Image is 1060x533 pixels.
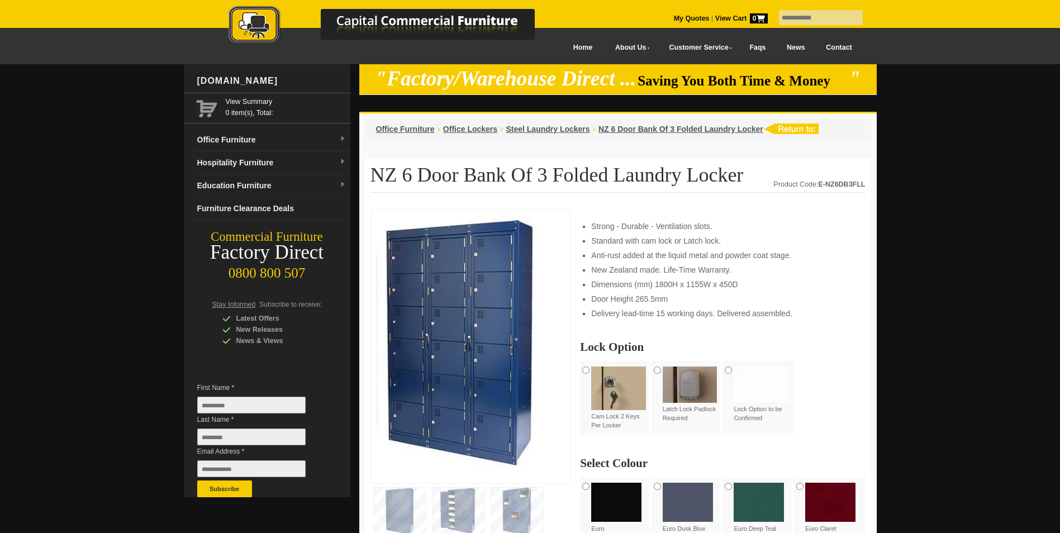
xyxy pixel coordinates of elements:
[591,235,854,246] li: Standard with cam lock or Latch lock.
[580,458,865,469] h2: Select Colour
[591,250,854,261] li: Anti-rust added at the liquid metal and powder coat stage.
[734,367,788,403] img: Lock Option to be Confirmed
[212,301,256,308] span: Stay Informed
[339,182,346,188] img: dropdown
[715,15,768,22] strong: View Cart
[198,6,589,46] img: Capital Commercial Furniture Logo
[197,480,252,497] button: Subscribe
[598,125,763,134] a: NZ 6 Door Bank Of 3 Folded Laundry Locker
[339,136,346,142] img: dropdown
[591,367,646,410] img: Cam Lock 2 Keys Per Locker
[734,483,784,522] img: Euro Deep Teal
[849,67,861,90] em: "
[197,460,306,477] input: Email Address *
[193,151,350,174] a: Hospitality Furnituredropdown
[734,367,788,422] label: Lock Option to be Confirmed
[805,483,860,533] label: Euro Claret
[763,123,819,134] img: return to
[193,197,350,220] a: Furniture Clearance Deals
[259,301,322,308] span: Subscribe to receive:
[663,483,713,522] img: Euro Dusk Blue
[591,308,854,319] li: Delivery lead-time 15 working days. Delivered assembled.
[591,264,854,275] li: New Zealand made. Life-Time Warranty.
[377,216,544,474] img: NZ 6 Door Bank Of 3 Folded Laundry Locker
[375,67,636,90] em: "Factory/Warehouse Direct ...
[818,180,865,188] strong: E-NZ6DB3FLL
[593,123,596,135] li: ›
[339,159,346,165] img: dropdown
[193,174,350,197] a: Education Furnituredropdown
[197,414,322,425] span: Last Name *
[663,483,717,533] label: Euro Dusk Blue
[663,367,717,403] img: Latch Lock Padlock Required
[226,96,346,107] a: View Summary
[184,245,350,260] div: Factory Direct
[222,324,329,335] div: New Releases
[750,13,768,23] span: 0
[506,125,590,134] a: Steel Laundry Lockers
[657,35,739,60] a: Customer Service
[674,15,710,22] a: My Quotes
[663,367,717,422] label: Latch Lock Padlock Required
[198,6,589,50] a: Capital Commercial Furniture Logo
[591,293,854,304] li: Door Height 265.5mm
[197,397,306,413] input: First Name *
[193,64,350,98] div: [DOMAIN_NAME]
[580,341,865,353] h2: Lock Option
[184,260,350,281] div: 0800 800 507
[370,164,866,193] h1: NZ 6 Door Bank Of 3 Folded Laundry Locker
[713,15,767,22] a: View Cart0
[193,129,350,151] a: Office Furnituredropdown
[226,96,346,117] span: 0 item(s), Total:
[734,483,788,533] label: Euro Deep Teal
[197,382,322,393] span: First Name *
[603,35,657,60] a: About Us
[443,125,497,134] a: Office Lockers
[638,73,847,88] span: Saving You Both Time & Money
[739,35,777,60] a: Faqs
[184,229,350,245] div: Commercial Furniture
[591,279,854,290] li: Dimensions (mm) 1800H x 1155W x 450D
[591,222,712,231] span: Strong - Durable - Ventilation slots.
[376,125,435,134] a: Office Furniture
[591,367,646,430] label: Cam Lock 2 Keys Per Locker
[774,179,866,190] div: Product Code:
[815,35,862,60] a: Contact
[776,35,815,60] a: News
[805,483,855,522] img: Euro Claret
[222,313,329,324] div: Latest Offers
[197,446,322,457] span: Email Address *
[438,123,440,135] li: ›
[222,335,329,346] div: News & Views
[591,483,641,522] img: Euro Matt Black
[500,123,503,135] li: ›
[197,429,306,445] input: Last Name *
